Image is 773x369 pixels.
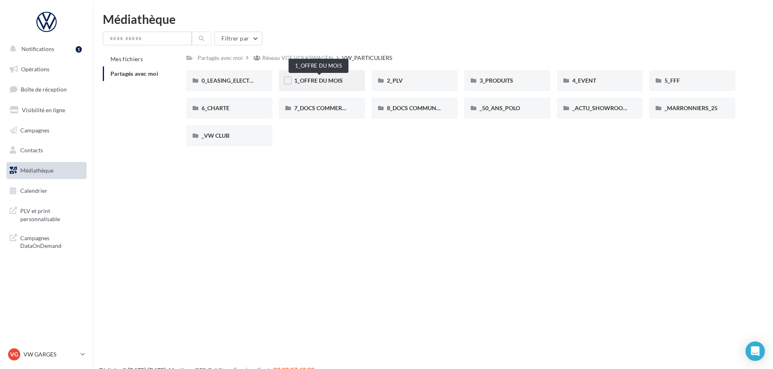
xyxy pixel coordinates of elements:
a: Calendrier [5,182,88,199]
span: 2_PLV [387,77,403,84]
a: Opérations [5,61,88,78]
a: Contacts [5,142,88,159]
div: Partagés avec moi [197,54,243,62]
div: Médiathèque [103,13,763,25]
span: Campagnes DataOnDemand [20,232,83,250]
p: VW GARGES [23,350,77,358]
span: Médiathèque [20,167,53,174]
span: _VW CLUB [202,132,229,139]
span: Notifications [21,45,54,52]
a: Visibilité en ligne [5,102,88,119]
span: Boîte de réception [21,86,67,93]
span: Calendrier [20,187,47,194]
span: Opérations [21,66,49,73]
span: 0_LEASING_ELECTRIQUE [202,77,266,84]
a: Campagnes DataOnDemand [5,229,88,253]
div: VW_PARTICULIERS [342,54,392,62]
a: PLV et print personnalisable [5,202,88,226]
span: Mes fichiers [110,55,143,62]
span: 5_FFF [665,77,680,84]
span: 1_OFFRE DU MOIS [294,77,343,84]
span: Visibilité en ligne [22,107,65,113]
span: Campagnes [20,126,49,133]
span: Partagés avec moi [110,70,158,77]
span: Contacts [20,147,43,154]
a: Campagnes [5,122,88,139]
span: 3_PRODUITS [480,77,513,84]
div: Open Intercom Messenger [745,341,765,361]
button: Filtrer par [214,32,262,45]
span: _MARRONNIERS_25 [665,105,718,111]
span: PLV et print personnalisable [20,205,83,223]
span: 7_DOCS COMMERCIAUX [294,105,359,111]
a: Boîte de réception [5,81,88,98]
span: 8_DOCS COMMUNICATION [387,105,459,111]
span: VG [10,350,18,358]
span: _ACTU_SHOWROOM [572,105,628,111]
div: 1_OFFRE DU MOIS [289,59,348,73]
div: 1 [76,46,82,53]
span: _50_ANS_POLO [480,105,520,111]
button: Notifications 1 [5,41,85,58]
div: Réseau VGF VOLKSWAGEN [262,54,333,62]
a: Médiathèque [5,162,88,179]
span: 6_CHARTE [202,105,229,111]
span: 4_EVENT [572,77,596,84]
a: VG VW GARGES [6,347,87,362]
